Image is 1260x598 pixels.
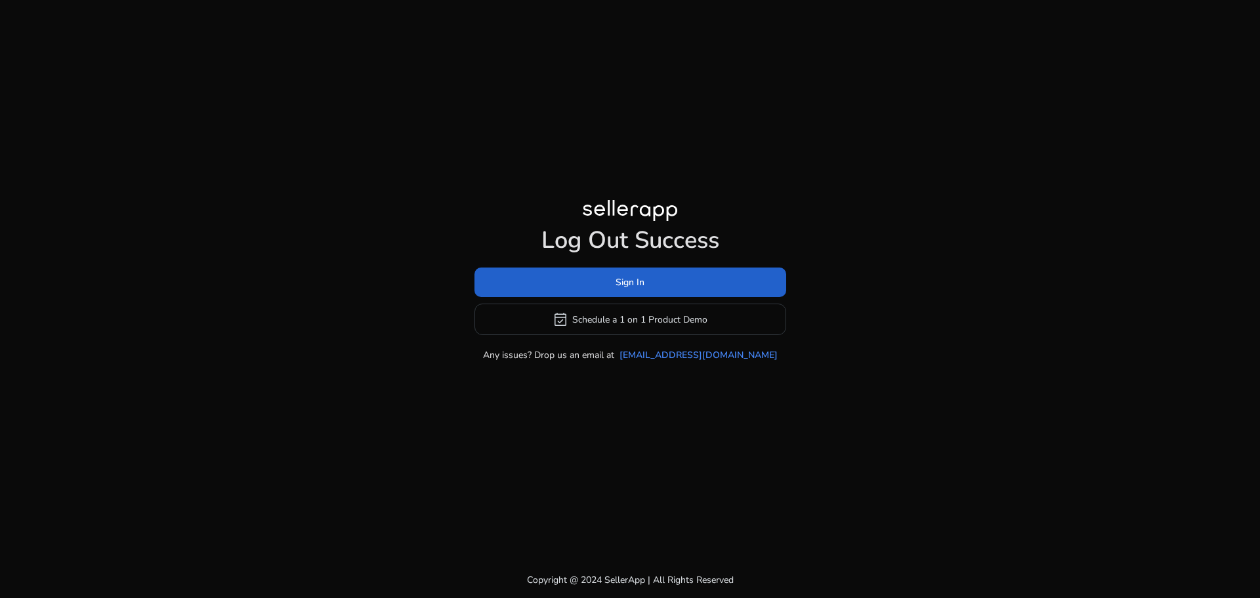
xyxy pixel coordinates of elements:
[483,348,614,362] p: Any issues? Drop us an email at
[553,311,568,327] span: event_available
[619,348,778,362] a: [EMAIL_ADDRESS][DOMAIN_NAME]
[474,226,786,254] h1: Log Out Success
[474,304,786,335] button: event_availableSchedule a 1 on 1 Product Demo
[474,268,786,297] button: Sign In
[616,275,644,289] span: Sign In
